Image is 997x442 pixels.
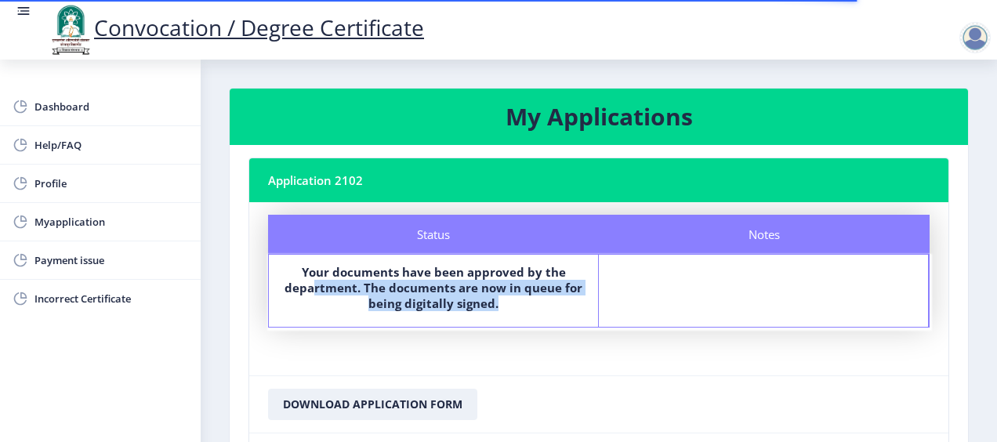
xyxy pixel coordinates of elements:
[47,3,94,56] img: logo
[285,264,582,311] b: Your documents have been approved by the department. The documents are now in queue for being dig...
[599,215,930,254] div: Notes
[268,215,599,254] div: Status
[248,101,949,132] h3: My Applications
[34,136,188,154] span: Help/FAQ
[34,174,188,193] span: Profile
[249,158,948,202] nb-card-header: Application 2102
[34,97,188,116] span: Dashboard
[34,289,188,308] span: Incorrect Certificate
[47,13,424,42] a: Convocation / Degree Certificate
[34,251,188,270] span: Payment issue
[268,389,477,420] button: Download Application Form
[34,212,188,231] span: Myapplication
